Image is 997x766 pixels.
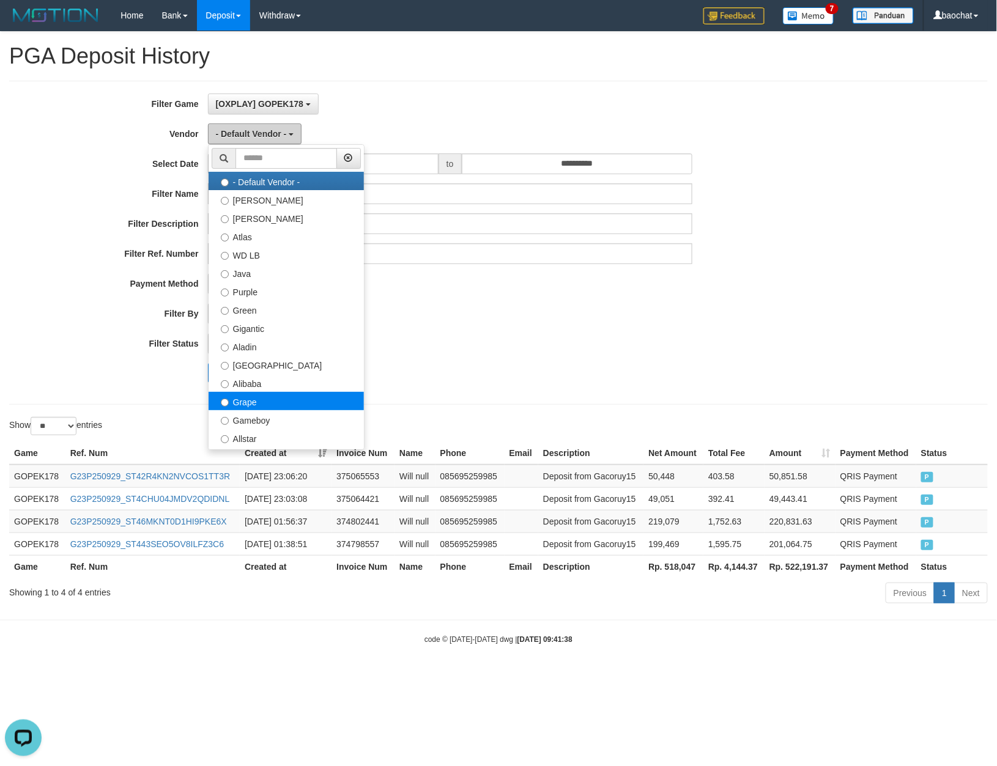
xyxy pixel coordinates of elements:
td: 219,079 [643,510,703,532]
th: Total Fee [703,442,765,465]
label: Xtr [209,447,364,465]
label: Green [209,300,364,319]
input: Gameboy [221,417,229,425]
input: Allstar [221,435,229,443]
td: [DATE] 01:38:51 [240,532,332,555]
th: Invoice Num [332,555,395,578]
th: Name [395,555,435,578]
a: G23P250929_ST42R4KN2NVCOS1TT3R [70,471,230,481]
span: PAID [921,495,933,505]
td: [DATE] 01:56:37 [240,510,332,532]
td: Deposit from Gacoruy15 [538,510,643,532]
td: [DATE] 23:03:08 [240,487,332,510]
td: GOPEK178 [9,532,65,555]
td: 1,595.75 [703,532,765,555]
td: 49,443.41 [765,487,836,510]
input: WD LB [221,252,229,260]
div: Showing 1 to 4 of 4 entries [9,581,406,598]
label: Show entries [9,417,102,435]
td: [DATE] 23:06:20 [240,465,332,488]
span: 7 [826,3,839,14]
span: PAID [921,517,933,528]
th: Payment Method [836,555,916,578]
label: [GEOGRAPHIC_DATA] [209,355,364,374]
select: Showentries [31,417,76,435]
button: Open LiveChat chat widget [5,5,42,42]
label: Allstar [209,429,364,447]
input: Purple [221,289,229,296]
input: Aladin [221,344,229,352]
td: 49,051 [643,487,703,510]
label: Gameboy [209,410,364,429]
th: Payment Method [836,442,916,465]
span: [OXPLAY] GOPEK178 [216,99,303,109]
span: PAID [921,472,933,482]
label: - Default Vendor - [209,172,364,190]
td: 374798557 [332,532,395,555]
td: Deposit from Gacoruy15 [538,465,643,488]
input: [GEOGRAPHIC_DATA] [221,362,229,370]
td: 1,752.63 [703,510,765,532]
th: Name [395,442,435,465]
th: Invoice Num [332,442,395,465]
th: Rp. 4,144.37 [703,555,765,578]
small: code © [DATE]-[DATE] dwg | [424,635,573,644]
td: Deposit from Gacoruy15 [538,532,643,555]
input: Grape [221,399,229,407]
th: Game [9,555,65,578]
td: 50,448 [643,465,703,488]
span: - Default Vendor - [216,129,287,139]
td: Will null [395,510,435,532]
th: Description [538,555,643,578]
th: Rp. 518,047 [643,555,703,578]
button: - Default Vendor - [208,123,302,144]
span: PAID [921,540,933,550]
label: [PERSON_NAME] [209,190,364,208]
input: Green [221,307,229,315]
label: Aladin [209,337,364,355]
label: Atlas [209,227,364,245]
td: Will null [395,465,435,488]
input: Alibaba [221,380,229,388]
td: 403.58 [703,465,765,488]
td: QRIS Payment [836,487,916,510]
td: 375064421 [332,487,395,510]
th: Email [505,442,538,465]
input: Atlas [221,234,229,241]
strong: [DATE] 09:41:38 [517,635,573,644]
td: GOPEK178 [9,487,65,510]
input: Java [221,270,229,278]
a: 1 [934,583,955,603]
label: Purple [209,282,364,300]
td: 085695259985 [435,532,505,555]
td: 392.41 [703,487,765,510]
a: G23P250929_ST46MKNT0D1HI9PKE6X [70,517,227,526]
input: [PERSON_NAME] [221,197,229,205]
td: 375065553 [332,465,395,488]
th: Status [916,555,988,578]
a: Previous [886,583,935,603]
td: 085695259985 [435,465,505,488]
td: Deposit from Gacoruy15 [538,487,643,510]
img: panduan.png [853,7,914,24]
input: [PERSON_NAME] [221,215,229,223]
input: - Default Vendor - [221,179,229,186]
th: Rp. 522,191.37 [765,555,836,578]
td: QRIS Payment [836,465,916,488]
span: to [439,153,462,174]
th: Email [505,555,538,578]
td: 085695259985 [435,487,505,510]
td: 50,851.58 [765,465,836,488]
label: Grape [209,392,364,410]
td: 201,064.75 [765,532,836,555]
th: Ref. Num [65,442,240,465]
th: Game [9,442,65,465]
a: Next [954,583,988,603]
td: 220,831.63 [765,510,836,532]
th: Phone [435,442,505,465]
td: QRIS Payment [836,510,916,532]
label: WD LB [209,245,364,263]
h1: PGA Deposit History [9,44,988,68]
th: Status [916,442,988,465]
td: GOPEK178 [9,510,65,532]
